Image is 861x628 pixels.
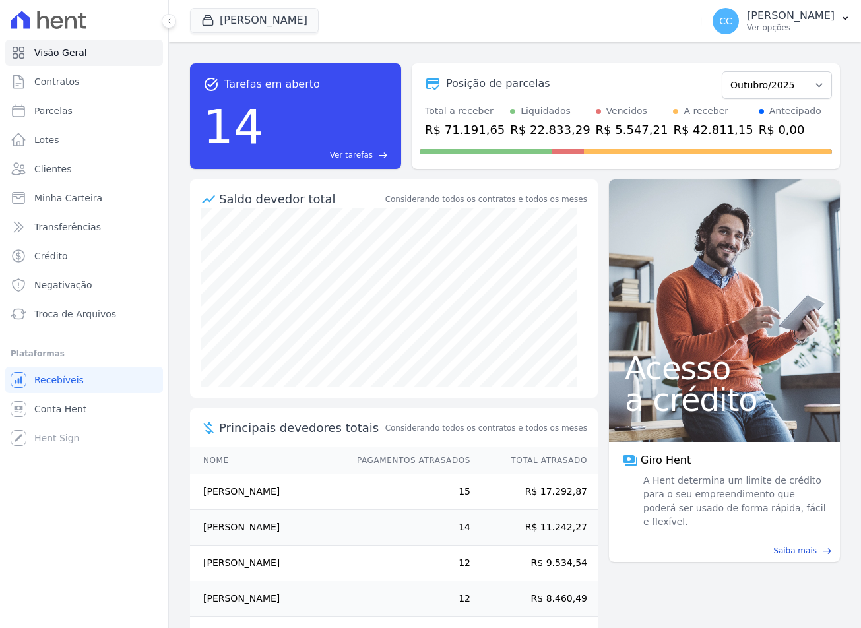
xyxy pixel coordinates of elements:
[190,510,344,546] td: [PERSON_NAME]
[190,447,344,474] th: Nome
[344,474,471,510] td: 15
[219,190,383,208] div: Saldo devedor total
[606,104,647,118] div: Vencidos
[190,8,319,33] button: [PERSON_NAME]
[759,121,821,139] div: R$ 0,00
[641,474,827,529] span: A Hent determina um limite de crédito para o seu empreendimento que poderá ser usado de forma ráp...
[5,40,163,66] a: Visão Geral
[344,447,471,474] th: Pagamentos Atrasados
[34,402,86,416] span: Conta Hent
[617,545,832,557] a: Saiba mais east
[34,104,73,117] span: Parcelas
[822,546,832,556] span: east
[471,546,598,581] td: R$ 9.534,54
[34,373,84,387] span: Recebíveis
[5,272,163,298] a: Negativação
[425,104,505,118] div: Total a receber
[190,546,344,581] td: [PERSON_NAME]
[34,75,79,88] span: Contratos
[34,307,116,321] span: Troca de Arquivos
[471,510,598,546] td: R$ 11.242,27
[219,419,383,437] span: Principais devedores totais
[446,76,550,92] div: Posição de parcelas
[747,9,835,22] p: [PERSON_NAME]
[5,156,163,182] a: Clientes
[11,346,158,361] div: Plataformas
[330,149,373,161] span: Ver tarefas
[34,46,87,59] span: Visão Geral
[702,3,861,40] button: CC [PERSON_NAME] Ver opções
[34,220,101,234] span: Transferências
[385,422,587,434] span: Considerando todos os contratos e todos os meses
[190,474,344,510] td: [PERSON_NAME]
[471,474,598,510] td: R$ 17.292,87
[34,249,68,263] span: Crédito
[224,77,320,92] span: Tarefas em aberto
[673,121,753,139] div: R$ 42.811,15
[719,16,732,26] span: CC
[34,133,59,146] span: Lotes
[203,92,264,161] div: 14
[5,69,163,95] a: Contratos
[344,546,471,581] td: 12
[344,510,471,546] td: 14
[5,396,163,422] a: Conta Hent
[34,278,92,292] span: Negativação
[203,77,219,92] span: task_alt
[5,243,163,269] a: Crédito
[34,162,71,175] span: Clientes
[344,581,471,617] td: 12
[769,104,821,118] div: Antecipado
[747,22,835,33] p: Ver opções
[5,185,163,211] a: Minha Carteira
[5,301,163,327] a: Troca de Arquivos
[684,104,728,118] div: A receber
[521,104,571,118] div: Liquidados
[5,367,163,393] a: Recebíveis
[425,121,505,139] div: R$ 71.191,65
[471,581,598,617] td: R$ 8.460,49
[625,352,824,384] span: Acesso
[641,453,691,468] span: Giro Hent
[5,98,163,124] a: Parcelas
[5,127,163,153] a: Lotes
[625,384,824,416] span: a crédito
[773,545,817,557] span: Saiba mais
[190,581,344,617] td: [PERSON_NAME]
[5,214,163,240] a: Transferências
[385,193,587,205] div: Considerando todos os contratos e todos os meses
[596,121,668,139] div: R$ 5.547,21
[269,149,388,161] a: Ver tarefas east
[34,191,102,204] span: Minha Carteira
[510,121,590,139] div: R$ 22.833,29
[471,447,598,474] th: Total Atrasado
[378,150,388,160] span: east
